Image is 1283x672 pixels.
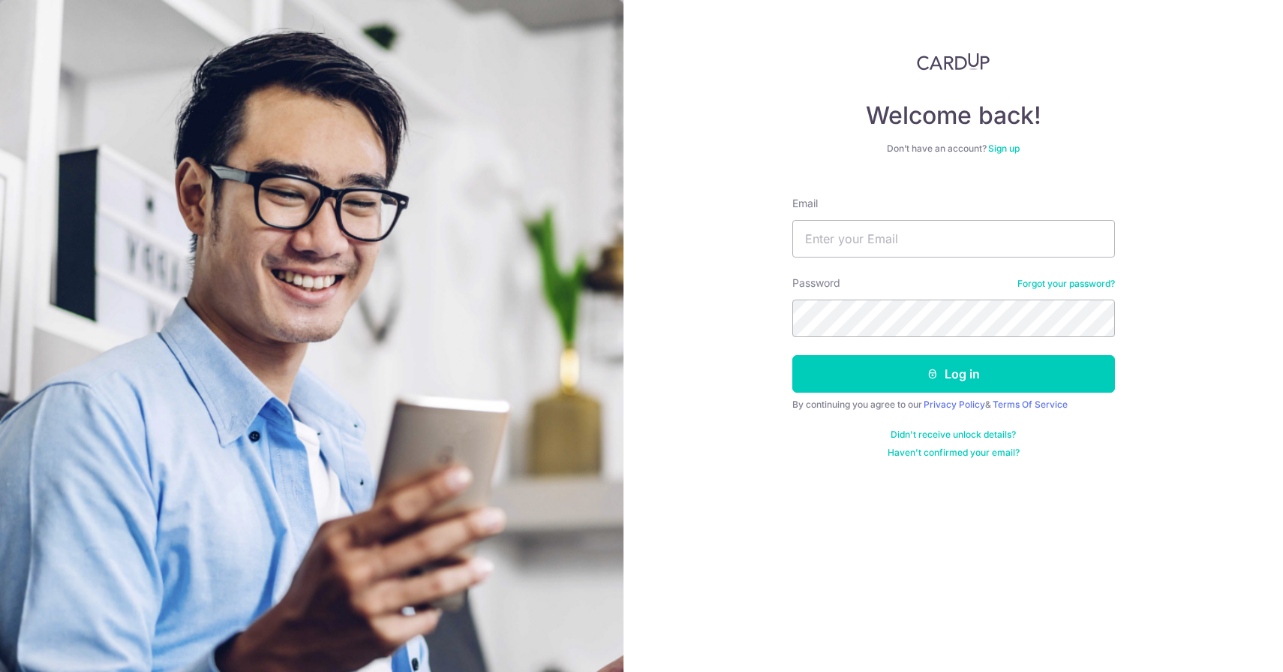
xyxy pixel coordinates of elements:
[792,399,1115,411] div: By continuing you agree to our &
[988,143,1020,154] a: Sign up
[917,53,990,71] img: CardUp Logo
[792,355,1115,393] button: Log in
[792,101,1115,131] h4: Welcome back!
[792,220,1115,258] input: Enter your Email
[792,143,1115,155] div: Don’t have an account?
[924,399,985,410] a: Privacy Policy
[1017,278,1115,290] a: Forgot your password?
[888,447,1020,459] a: Haven't confirmed your email?
[891,429,1016,441] a: Didn't receive unlock details?
[993,399,1068,410] a: Terms Of Service
[792,196,818,211] label: Email
[792,276,840,291] label: Password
